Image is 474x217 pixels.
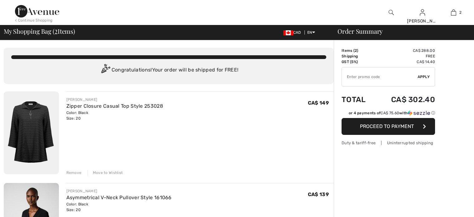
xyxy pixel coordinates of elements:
[355,48,357,53] span: 2
[381,111,399,115] span: CA$ 75.60
[55,27,58,35] span: 2
[360,123,414,129] span: Proceed to Payment
[349,110,435,116] div: or 4 payments of with
[66,103,163,109] a: Zipper Closure Casual Top Style 253028
[283,30,304,35] span: CAD
[451,9,456,16] img: My Bag
[342,48,375,53] td: Items ( )
[342,118,435,135] button: Proceed to Payment
[342,89,375,110] td: Total
[375,53,435,59] td: Free
[283,30,293,35] img: Canadian Dollar
[438,9,469,16] a: 2
[66,110,163,121] div: Color: Black Size: 20
[330,28,470,34] div: Order Summary
[408,110,430,116] img: Sezzle
[420,9,425,16] img: My Info
[66,170,82,175] div: Remove
[308,191,329,197] span: CA$ 139
[307,30,315,35] span: EN
[342,110,435,118] div: or 4 payments ofCA$ 75.60withSezzle Click to learn more about Sezzle
[99,64,112,76] img: Congratulation2.svg
[66,188,172,194] div: [PERSON_NAME]
[375,59,435,65] td: CA$ 14.40
[15,17,53,23] div: < Continue Shopping
[15,5,59,17] img: 1ère Avenue
[420,9,425,15] a: Sign In
[375,89,435,110] td: CA$ 302.40
[88,170,123,175] div: Move to Wishlist
[66,201,172,213] div: Color: Black Size: 20
[407,18,438,24] div: [PERSON_NAME]
[4,28,75,34] span: My Shopping Bag ( Items)
[342,67,418,86] input: Promo code
[11,64,326,76] div: Congratulations! Your order will be shipped for FREE!
[308,100,329,106] span: CA$ 149
[342,53,375,59] td: Shipping
[66,195,172,200] a: Asymmetrical V-Neck Pullover Style 161066
[342,59,375,65] td: GST (5%)
[4,91,59,174] img: Zipper Closure Casual Top Style 253028
[389,9,394,16] img: search the website
[66,97,163,102] div: [PERSON_NAME]
[342,140,435,146] div: Duty & tariff-free | Uninterrupted shipping
[418,74,430,80] span: Apply
[459,10,462,15] span: 2
[375,48,435,53] td: CA$ 288.00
